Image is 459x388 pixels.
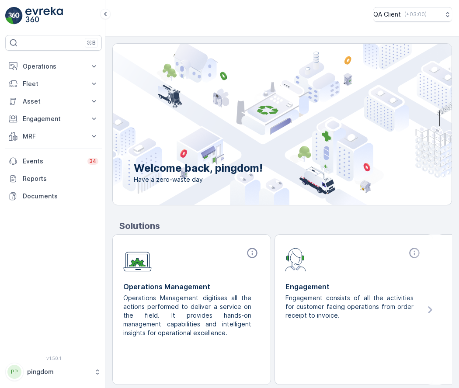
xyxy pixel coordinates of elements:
p: 34 [89,158,97,165]
div: PP [7,365,21,379]
p: Events [23,157,82,166]
p: Operations [23,62,84,71]
img: city illustration [73,44,452,205]
p: Engagement [23,114,84,123]
p: Operations Management [123,281,260,292]
button: Asset [5,93,102,110]
button: MRF [5,128,102,145]
p: QA Client [373,10,401,19]
p: MRF [23,132,84,141]
p: Reports [23,174,98,183]
p: Documents [23,192,98,201]
a: Documents [5,187,102,205]
button: QA Client(+03:00) [373,7,452,22]
img: logo_light-DOdMpM7g.png [25,7,63,24]
p: ⌘B [87,39,96,46]
p: Engagement [285,281,422,292]
button: Operations [5,58,102,75]
button: PPpingdom [5,363,102,381]
span: v 1.50.1 [5,356,102,361]
p: Fleet [23,80,84,88]
p: pingdom [27,367,90,376]
img: logo [5,7,23,24]
p: Solutions [119,219,452,232]
p: Welcome back, pingdom! [134,161,263,175]
a: Reports [5,170,102,187]
button: Fleet [5,75,102,93]
p: Engagement consists of all the activities for customer facing operations from order receipt to in... [285,294,415,320]
button: Engagement [5,110,102,128]
img: module-icon [285,247,306,271]
span: Have a zero-waste day [134,175,263,184]
img: module-icon [123,247,152,272]
a: Events34 [5,152,102,170]
p: ( +03:00 ) [404,11,427,18]
p: Asset [23,97,84,106]
p: Operations Management digitises all the actions performed to deliver a service on the field. It p... [123,294,253,337]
